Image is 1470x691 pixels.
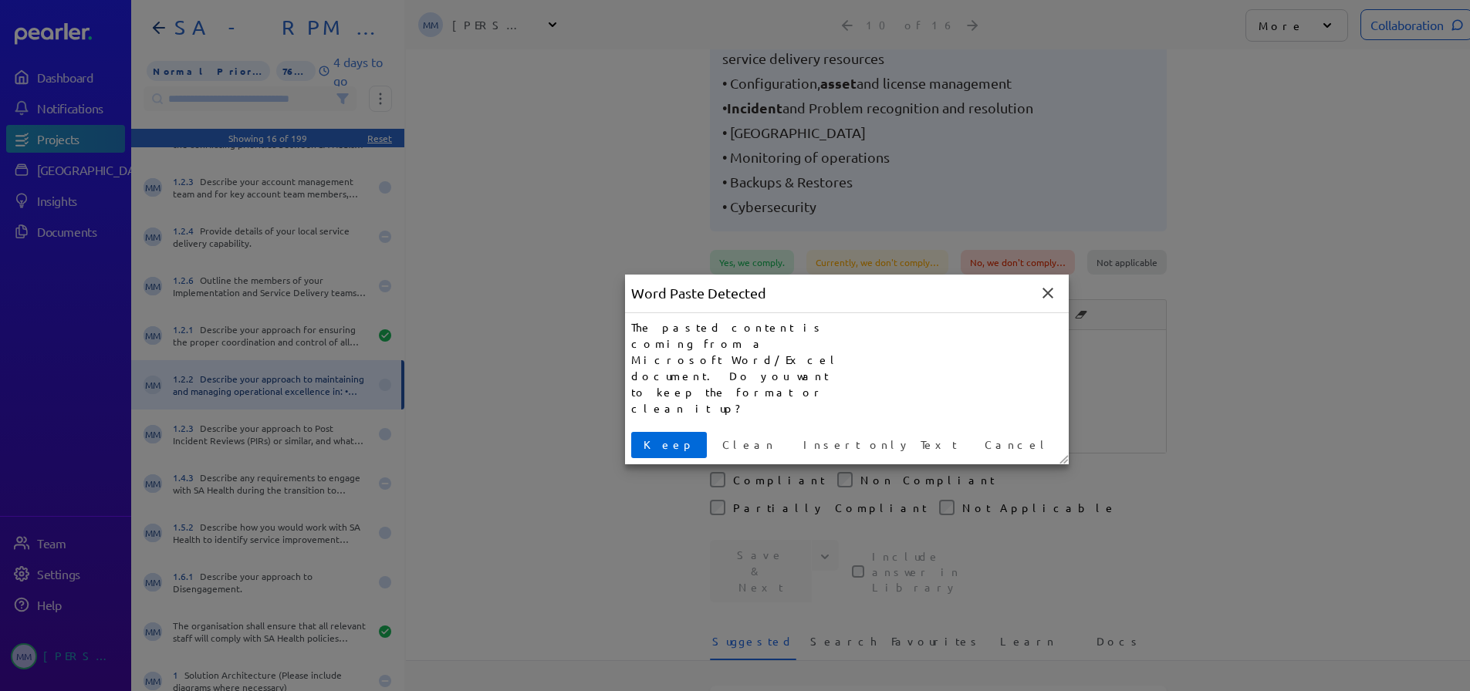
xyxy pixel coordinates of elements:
div: Word Paste Detected [625,275,772,312]
span: Cancel [978,437,1056,453]
span: Clean [716,437,782,453]
span: Insert only Text [797,437,963,453]
span: Keep [637,437,701,453]
div: The pasted content is coming from a Microsoft Word/Excel document. Do you want to keep the format... [631,319,850,416]
button: Keep [631,432,707,458]
button: Clean [710,432,788,458]
button: Cancel [972,432,1063,458]
button: Insert only Text [791,432,969,458]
